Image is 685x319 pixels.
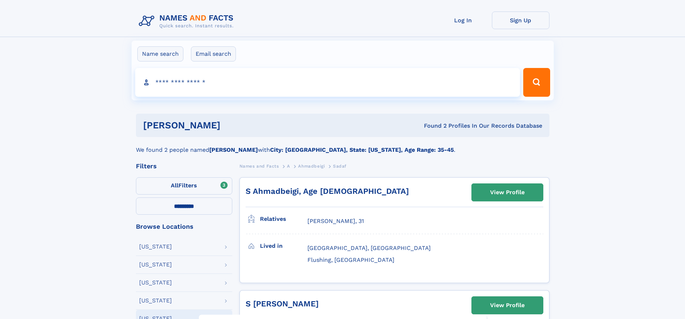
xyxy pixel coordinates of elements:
span: Sadaf [333,164,347,169]
img: Logo Names and Facts [136,12,239,31]
h1: [PERSON_NAME] [143,121,322,130]
a: Log In [434,12,492,29]
div: We found 2 people named with . [136,137,549,154]
div: Found 2 Profiles In Our Records Database [322,122,542,130]
span: Ahmadbeigi [298,164,325,169]
span: All [171,182,178,189]
label: Name search [137,46,183,61]
a: [PERSON_NAME], 31 [307,217,364,225]
div: Filters [136,163,232,169]
a: S Ahmadbeigi, Age [DEMOGRAPHIC_DATA] [246,187,409,196]
div: Browse Locations [136,223,232,230]
button: Search Button [523,68,550,97]
div: View Profile [490,297,525,314]
a: Names and Facts [239,161,279,170]
a: A [287,161,290,170]
a: View Profile [472,184,543,201]
div: View Profile [490,184,525,201]
a: View Profile [472,297,543,314]
span: A [287,164,290,169]
span: Flushing, [GEOGRAPHIC_DATA] [307,256,394,263]
a: S [PERSON_NAME] [246,299,319,308]
div: [US_STATE] [139,298,172,304]
b: [PERSON_NAME] [209,146,258,153]
h3: Relatives [260,213,307,225]
label: Email search [191,46,236,61]
input: search input [135,68,520,97]
span: [GEOGRAPHIC_DATA], [GEOGRAPHIC_DATA] [307,245,431,251]
div: [US_STATE] [139,244,172,250]
div: [US_STATE] [139,262,172,268]
a: Sign Up [492,12,549,29]
div: [US_STATE] [139,280,172,286]
a: Ahmadbeigi [298,161,325,170]
b: City: [GEOGRAPHIC_DATA], State: [US_STATE], Age Range: 35-45 [270,146,454,153]
label: Filters [136,177,232,195]
h3: Lived in [260,240,307,252]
